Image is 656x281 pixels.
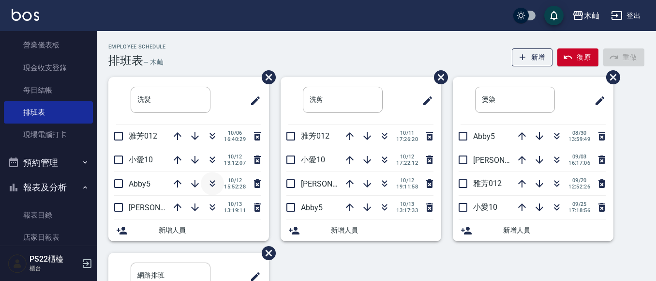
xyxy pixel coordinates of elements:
[129,179,150,188] span: Abby5
[396,154,418,160] span: 10/12
[568,154,590,160] span: 09/03
[568,130,590,136] span: 08/30
[224,160,246,166] span: 13:12:07
[568,160,590,166] span: 16:17:06
[599,63,622,92] span: 刪除班表
[473,156,536,165] span: [PERSON_NAME]7
[473,132,495,141] span: Abby5
[568,6,603,26] button: 木屾
[396,160,418,166] span: 17:22:12
[224,136,246,142] span: 16:40:29
[108,44,166,50] h2: Employee Schedule
[224,177,246,184] span: 10/12
[108,54,143,67] h3: 排班表
[301,131,329,140] span: 雅芳012
[453,219,613,241] div: 新增人員
[301,155,325,164] span: 小愛10
[4,101,93,124] a: 排班表
[396,201,418,207] span: 10/13
[8,254,27,273] img: Person
[224,130,246,136] span: 10/06
[396,184,418,190] span: 19:11:58
[129,155,153,164] span: 小愛10
[503,225,606,235] span: 新增人員
[224,184,246,190] span: 15:52:28
[512,48,553,66] button: 新增
[4,34,93,56] a: 營業儀表板
[4,226,93,249] a: 店家日報表
[281,219,441,241] div: 新增人員
[254,63,277,92] span: 刪除班表
[4,79,93,101] a: 每日結帳
[396,136,418,142] span: 17:26:20
[129,203,191,212] span: [PERSON_NAME]7
[129,131,157,140] span: 雅芳012
[475,87,555,113] input: 排版標題
[396,130,418,136] span: 10/11
[4,150,93,175] button: 預約管理
[568,136,590,142] span: 13:59:49
[224,201,246,207] span: 10/13
[4,57,93,79] a: 現金收支登錄
[568,201,590,207] span: 09/25
[12,9,39,21] img: Logo
[159,225,261,235] span: 新增人員
[427,63,449,92] span: 刪除班表
[416,89,433,112] span: 修改班表的標題
[396,207,418,214] span: 13:17:33
[108,219,269,241] div: 新增人員
[224,207,246,214] span: 13:19:11
[131,87,210,113] input: 排版標題
[4,175,93,200] button: 報表及分析
[588,89,606,112] span: 修改班表的標題
[557,48,598,66] button: 復原
[4,204,93,226] a: 報表目錄
[224,154,246,160] span: 10/12
[544,6,564,25] button: save
[244,89,261,112] span: 修改班表的標題
[396,177,418,184] span: 10/12
[30,254,79,264] h5: PS22櫃檯
[254,239,277,267] span: 刪除班表
[607,7,644,25] button: 登出
[143,57,164,67] h6: — 木屾
[568,184,590,190] span: 12:52:26
[568,177,590,184] span: 09/20
[473,179,502,188] span: 雅芳012
[584,10,599,22] div: 木屾
[303,87,383,113] input: 排版標題
[301,203,323,212] span: Abby5
[473,203,497,212] span: 小愛10
[4,124,93,146] a: 現場電腦打卡
[568,207,590,214] span: 17:18:56
[301,179,363,188] span: [PERSON_NAME]7
[30,264,79,273] p: 櫃台
[331,225,433,235] span: 新增人員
